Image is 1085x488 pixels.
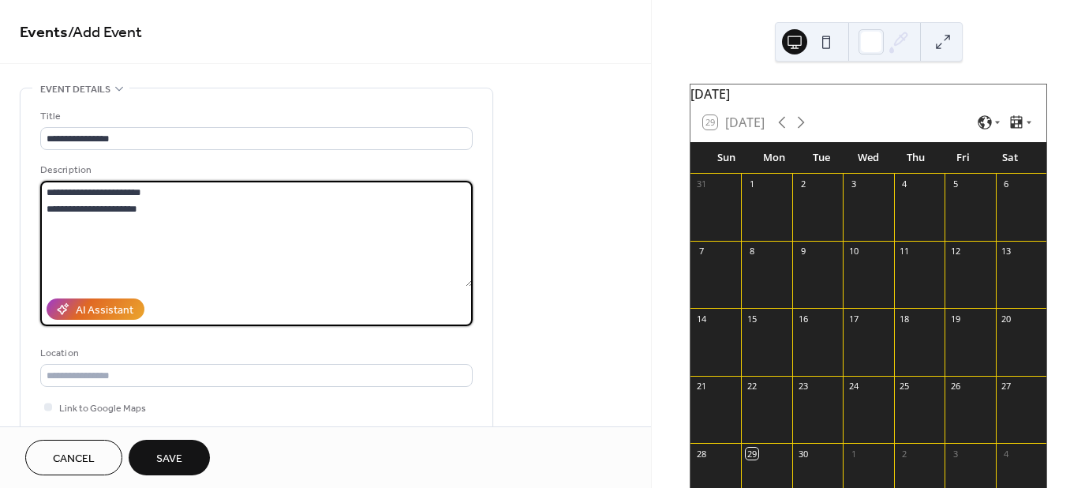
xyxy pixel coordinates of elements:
div: 2 [797,178,809,190]
div: 27 [1001,381,1012,392]
div: Wed [845,142,892,174]
button: Save [129,440,210,475]
span: Cancel [53,451,95,467]
span: Link to Google Maps [59,400,146,417]
div: 31 [695,178,707,190]
button: Cancel [25,440,122,475]
div: 15 [746,313,758,325]
div: 18 [899,313,911,325]
div: 17 [847,313,859,325]
span: Event details [40,81,110,98]
div: 28 [695,448,707,460]
div: 21 [695,381,707,392]
div: 26 [949,381,961,392]
div: 19 [949,313,961,325]
div: Tue [798,142,845,174]
div: 16 [797,313,809,325]
div: 7 [695,246,707,257]
div: Title [40,108,470,125]
div: 13 [1001,246,1012,257]
div: 9 [797,246,809,257]
div: 29 [746,448,758,460]
div: 11 [899,246,911,257]
div: 25 [899,381,911,392]
div: 24 [847,381,859,392]
div: Sun [703,142,750,174]
span: Save [156,451,182,467]
div: 4 [1001,448,1012,460]
div: 3 [949,448,961,460]
div: 23 [797,381,809,392]
div: 2 [899,448,911,460]
div: Thu [892,142,939,174]
div: 1 [847,448,859,460]
span: / Add Event [68,17,142,48]
div: Mon [750,142,798,174]
div: 5 [949,178,961,190]
div: 22 [746,381,758,392]
div: AI Assistant [76,302,133,319]
a: Events [20,17,68,48]
div: 14 [695,313,707,325]
div: 1 [746,178,758,190]
div: 10 [847,246,859,257]
div: 4 [899,178,911,190]
button: AI Assistant [47,298,144,320]
div: 12 [949,246,961,257]
div: Location [40,345,470,362]
div: Sat [986,142,1034,174]
div: 20 [1001,313,1012,325]
div: 8 [746,246,758,257]
div: 6 [1001,178,1012,190]
div: Fri [939,142,986,174]
div: 3 [847,178,859,190]
div: [DATE] [690,84,1046,103]
div: Description [40,162,470,178]
div: 30 [797,448,809,460]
